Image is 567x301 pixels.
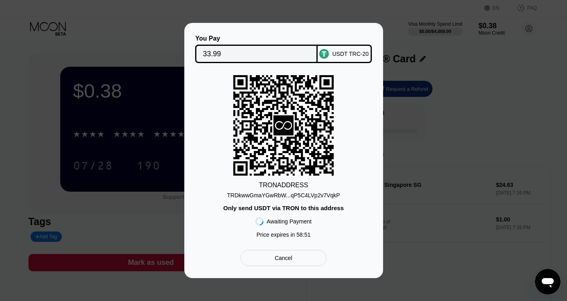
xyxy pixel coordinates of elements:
[257,231,311,238] div: Price expires in
[241,250,326,266] div: Cancel
[535,269,561,295] iframe: Button to launch messaging window
[296,231,310,238] span: 58 : 51
[275,254,292,262] div: Cancel
[196,35,371,63] div: You PayUSDT TRC-20
[227,192,340,199] div: TRDkwwGmaYGwRbW...qP5C4LVp2v7VqkP
[223,205,344,211] div: Only send USDT via TRON to this address
[195,35,318,42] div: You Pay
[332,51,369,57] div: USDT TRC-20
[267,218,312,225] div: Awaiting Payment
[227,189,340,199] div: TRDkwwGmaYGwRbW...qP5C4LVp2v7VqkP
[259,182,308,189] div: TRON ADDRESS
